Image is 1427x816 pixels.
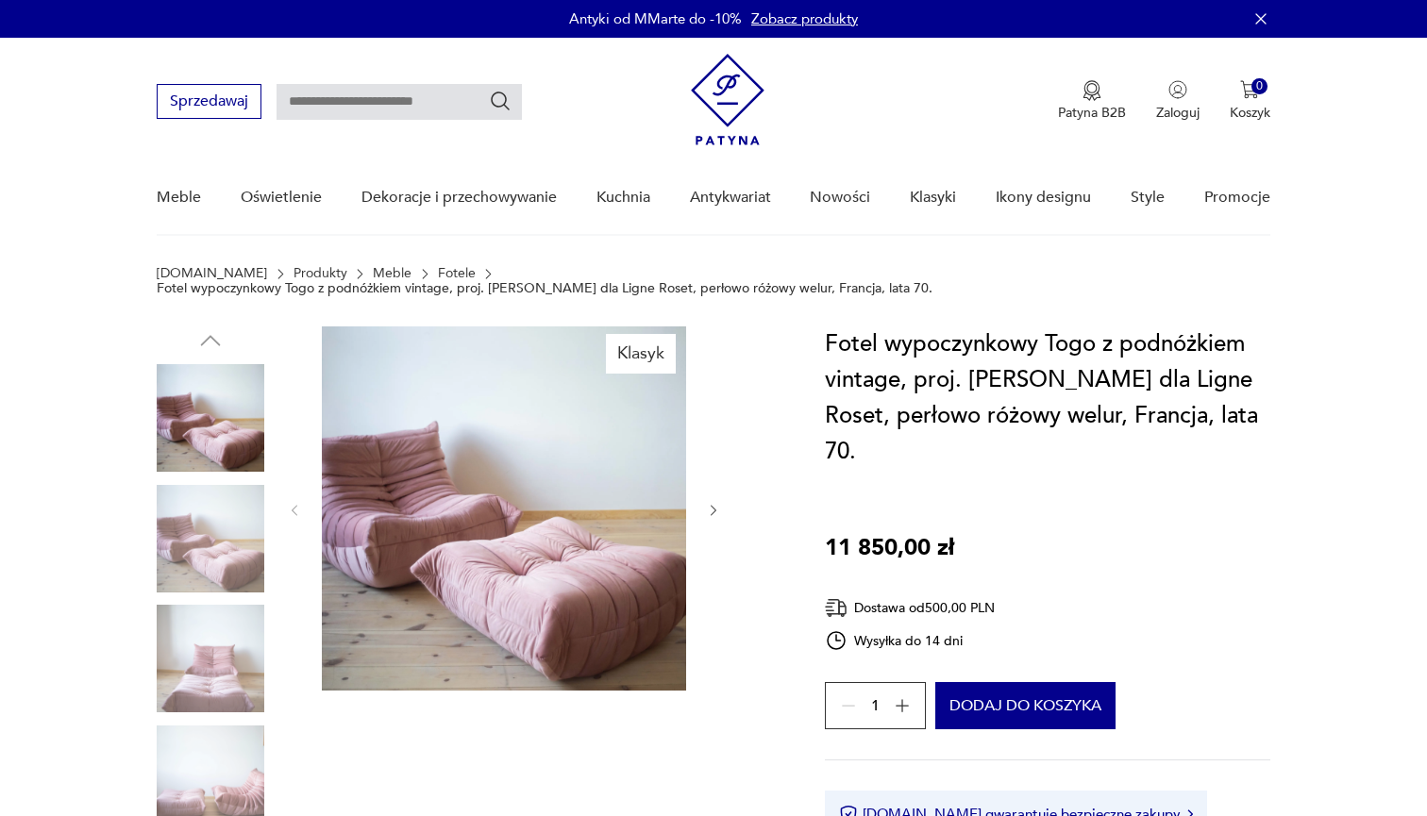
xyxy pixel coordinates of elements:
[606,334,676,374] div: Klasyk
[825,530,954,566] p: 11 850,00 zł
[1168,80,1187,99] img: Ikonka użytkownika
[996,161,1091,234] a: Ikony designu
[569,9,742,28] p: Antyki od MMarte do -10%
[489,90,512,112] button: Szukaj
[157,84,261,119] button: Sprzedawaj
[1058,104,1126,122] p: Patyna B2B
[910,161,956,234] a: Klasyki
[322,326,686,691] img: Zdjęcie produktu Fotel wypoczynkowy Togo z podnóżkiem vintage, proj. M. Ducaroy dla Ligne Roset, ...
[157,364,264,472] img: Zdjęcie produktu Fotel wypoczynkowy Togo z podnóżkiem vintage, proj. M. Ducaroy dla Ligne Roset, ...
[157,281,932,296] p: Fotel wypoczynkowy Togo z podnóżkiem vintage, proj. [PERSON_NAME] dla Ligne Roset, perłowo różowy...
[157,96,261,109] a: Sprzedawaj
[438,266,476,281] a: Fotele
[935,682,1116,729] button: Dodaj do koszyka
[1204,161,1270,234] a: Promocje
[1230,80,1270,122] button: 0Koszyk
[1230,104,1270,122] p: Koszyk
[157,161,201,234] a: Meble
[373,266,411,281] a: Meble
[690,161,771,234] a: Antykwariat
[1156,80,1200,122] button: Zaloguj
[825,596,848,620] img: Ikona dostawy
[157,485,264,592] img: Zdjęcie produktu Fotel wypoczynkowy Togo z podnóżkiem vintage, proj. M. Ducaroy dla Ligne Roset, ...
[825,596,996,620] div: Dostawa od 500,00 PLN
[1251,78,1268,94] div: 0
[1156,104,1200,122] p: Zaloguj
[1083,80,1101,101] img: Ikona medalu
[871,700,880,712] span: 1
[361,161,557,234] a: Dekoracje i przechowywanie
[810,161,870,234] a: Nowości
[294,266,347,281] a: Produkty
[596,161,650,234] a: Kuchnia
[825,326,1270,470] h1: Fotel wypoczynkowy Togo z podnóżkiem vintage, proj. [PERSON_NAME] dla Ligne Roset, perłowo różowy...
[157,605,264,712] img: Zdjęcie produktu Fotel wypoczynkowy Togo z podnóżkiem vintage, proj. M. Ducaroy dla Ligne Roset, ...
[691,54,764,145] img: Patyna - sklep z meblami i dekoracjami vintage
[1131,161,1165,234] a: Style
[751,9,858,28] a: Zobacz produkty
[241,161,322,234] a: Oświetlenie
[1058,80,1126,122] button: Patyna B2B
[157,266,267,281] a: [DOMAIN_NAME]
[825,629,996,652] div: Wysyłka do 14 dni
[1240,80,1259,99] img: Ikona koszyka
[1058,80,1126,122] a: Ikona medaluPatyna B2B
